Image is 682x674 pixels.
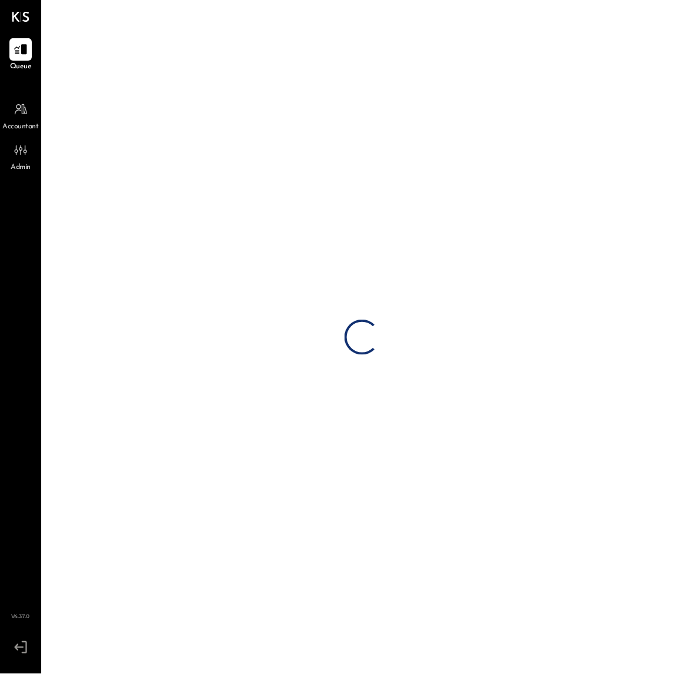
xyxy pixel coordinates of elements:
a: Admin [1,139,41,173]
span: Admin [11,162,31,173]
span: Queue [10,62,32,72]
a: Queue [1,38,41,72]
span: Accountant [3,122,39,132]
a: Accountant [1,98,41,132]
